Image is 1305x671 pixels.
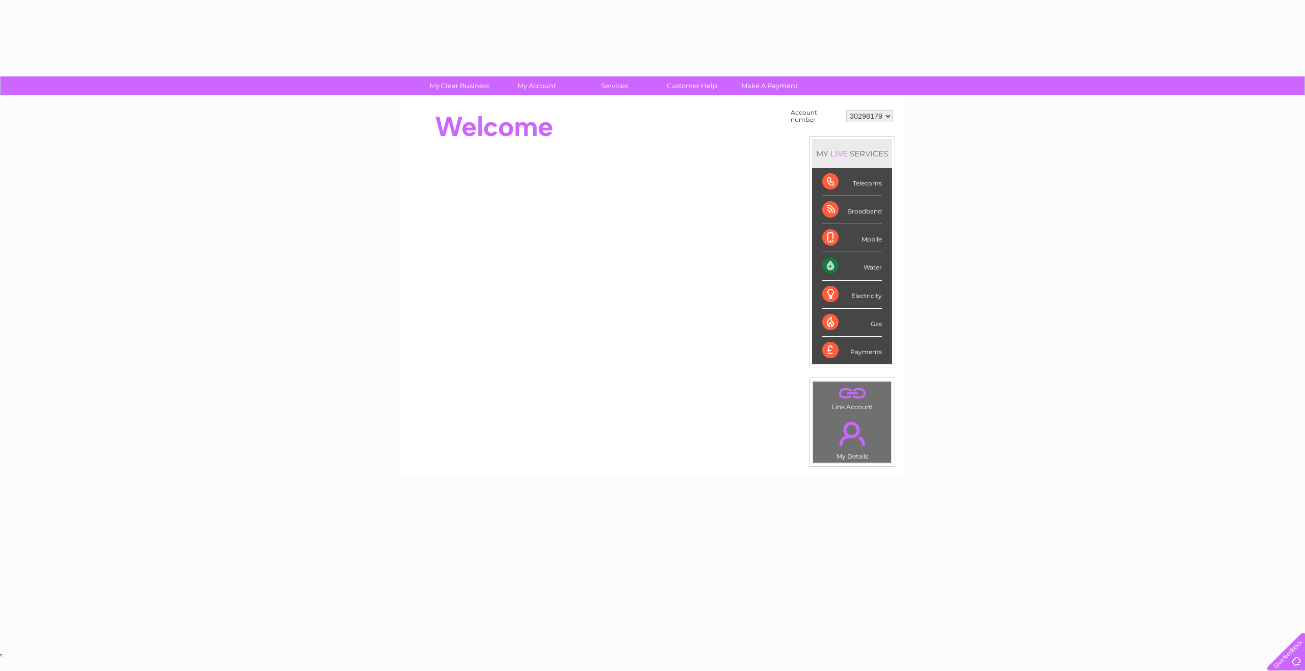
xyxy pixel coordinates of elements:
[813,381,892,413] td: Link Account
[572,76,657,95] a: Services
[650,76,734,95] a: Customer Help
[788,106,844,126] td: Account number
[822,224,882,252] div: Mobile
[812,139,892,168] div: MY SERVICES
[828,149,850,158] div: LIVE
[727,76,812,95] a: Make A Payment
[822,309,882,337] div: Gas
[813,413,892,463] td: My Details
[822,281,882,309] div: Electricity
[417,76,502,95] a: My Clear Business
[822,252,882,280] div: Water
[816,416,889,451] a: .
[816,384,889,402] a: .
[495,76,579,95] a: My Account
[822,168,882,196] div: Telecoms
[822,337,882,364] div: Payments
[822,196,882,224] div: Broadband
